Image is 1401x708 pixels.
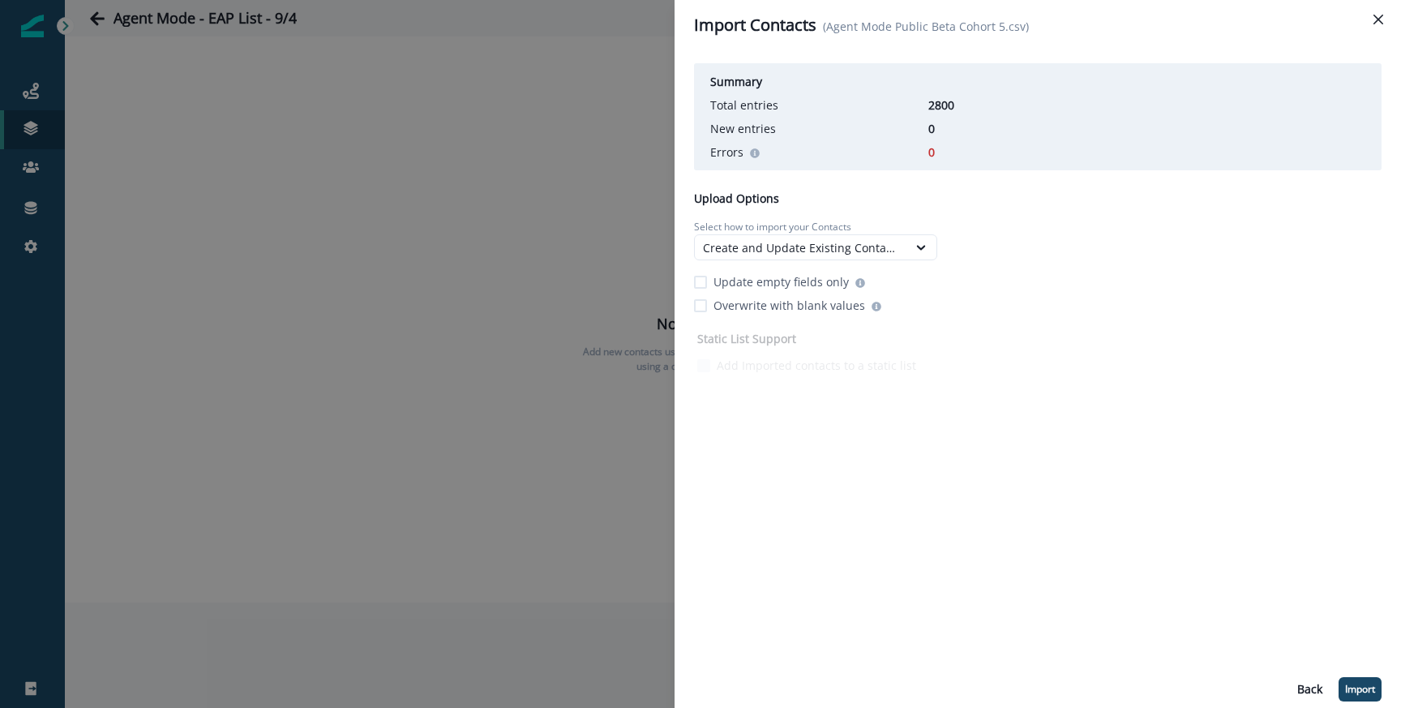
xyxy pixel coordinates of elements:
div: Create and Update Existing Contacts [703,239,899,256]
p: Add Imported contacts to a static list [717,357,916,374]
p: Summary [710,73,762,90]
p: Errors [710,144,743,161]
p: Overwrite with blank values [713,297,865,314]
button: Import [1339,677,1382,702]
p: Update empty fields only [713,273,849,290]
p: New entries [710,120,776,137]
p: Import [1345,684,1375,695]
p: Back [1297,683,1322,697]
p: Upload Options [694,190,779,207]
p: 0 [928,120,1009,137]
p: 0 [928,144,1009,161]
button: Back [1287,677,1332,702]
p: Select how to import your Contacts [694,220,937,234]
p: Static List Support [697,330,796,347]
p: 2800 [928,97,1009,114]
p: (Agent Mode Public Beta Cohort 5.csv) [823,18,1029,35]
button: Close [1365,6,1391,32]
p: Total entries [710,97,778,114]
p: Import Contacts [694,13,816,37]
